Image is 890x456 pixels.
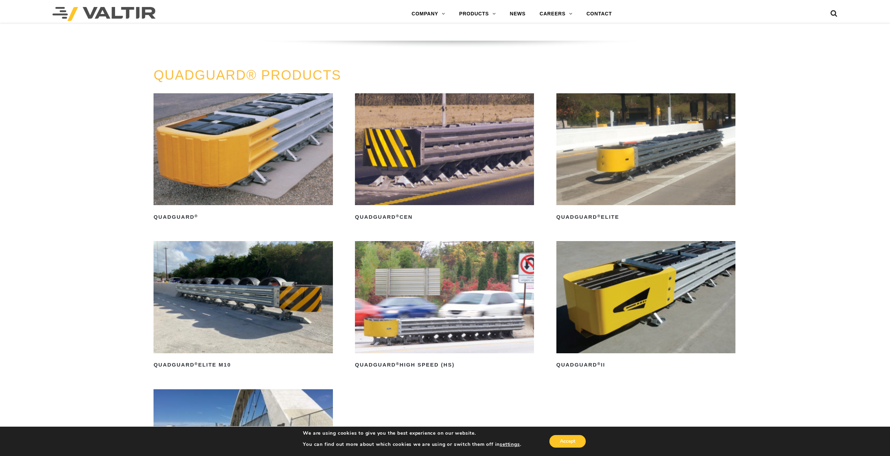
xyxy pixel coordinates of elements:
a: QUADGUARD® PRODUCTS [154,68,341,82]
button: Accept [549,435,586,448]
button: settings [500,441,520,448]
a: QuadGuard®High Speed (HS) [355,241,534,370]
sup: ® [597,214,601,218]
a: QuadGuard®II [556,241,735,370]
a: CAREERS [533,7,579,21]
a: QuadGuard®CEN [355,93,534,223]
p: You can find out more about which cookies we are using or switch them off in . [303,441,521,448]
a: NEWS [503,7,533,21]
h2: QuadGuard II [556,360,735,371]
sup: ® [194,214,198,218]
sup: ® [194,362,198,366]
h2: QuadGuard Elite M10 [154,360,333,371]
h2: QuadGuard Elite [556,211,735,223]
p: We are using cookies to give you the best experience on our website. [303,430,521,436]
sup: ® [597,362,601,366]
a: QuadGuard® [154,93,333,223]
img: Valtir [52,7,156,21]
a: QuadGuard®Elite [556,93,735,223]
a: QuadGuard®Elite M10 [154,241,333,370]
a: PRODUCTS [452,7,503,21]
a: CONTACT [579,7,619,21]
h2: QuadGuard CEN [355,211,534,223]
h2: QuadGuard High Speed (HS) [355,360,534,371]
h2: QuadGuard [154,211,333,223]
a: COMPANY [405,7,452,21]
sup: ® [396,214,399,218]
sup: ® [396,362,399,366]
